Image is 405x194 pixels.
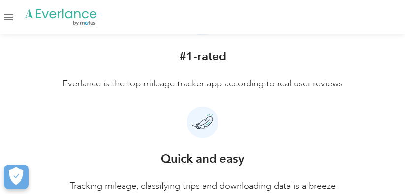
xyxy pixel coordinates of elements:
a: Go to homepage [24,8,98,27]
h3: Quick and easy [161,150,244,167]
h3: #1-rated [179,48,226,65]
p: Everlance is the top mileage tracker app according to real user reviews [62,77,343,90]
button: Cookies Settings [4,165,29,189]
p: Tracking mileage, classifying trips and downloading data is a breeze [70,179,336,193]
